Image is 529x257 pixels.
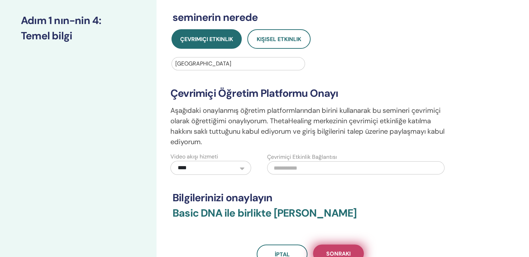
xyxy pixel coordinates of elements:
label: Video akışı hizmeti [170,153,218,161]
label: Çevrimiçi Etkinlik Bağlantısı [267,153,337,161]
h3: Bilgilerinizi onaylayın [173,192,448,204]
h3: Basic DNA ile birlikte [PERSON_NAME] [173,207,448,228]
h3: seminerin nerede [173,11,448,24]
h3: Temel bilgi [21,30,136,42]
span: Kişisel Etkinlik [257,36,301,43]
button: Kişisel Etkinlik [247,29,311,49]
span: Çevrimiçi Etkinlik [180,36,233,43]
h3: Çevrimiçi Öğretim Platformu Onayı [170,87,450,100]
button: Çevrimiçi Etkinlik [171,29,242,49]
p: Aşağıdaki onaylanmış öğretim platformlarından birini kullanarak bu semineri çevrimiçi olarak öğre... [170,105,450,147]
h3: Adım 1 nın-nin 4 : [21,14,136,27]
